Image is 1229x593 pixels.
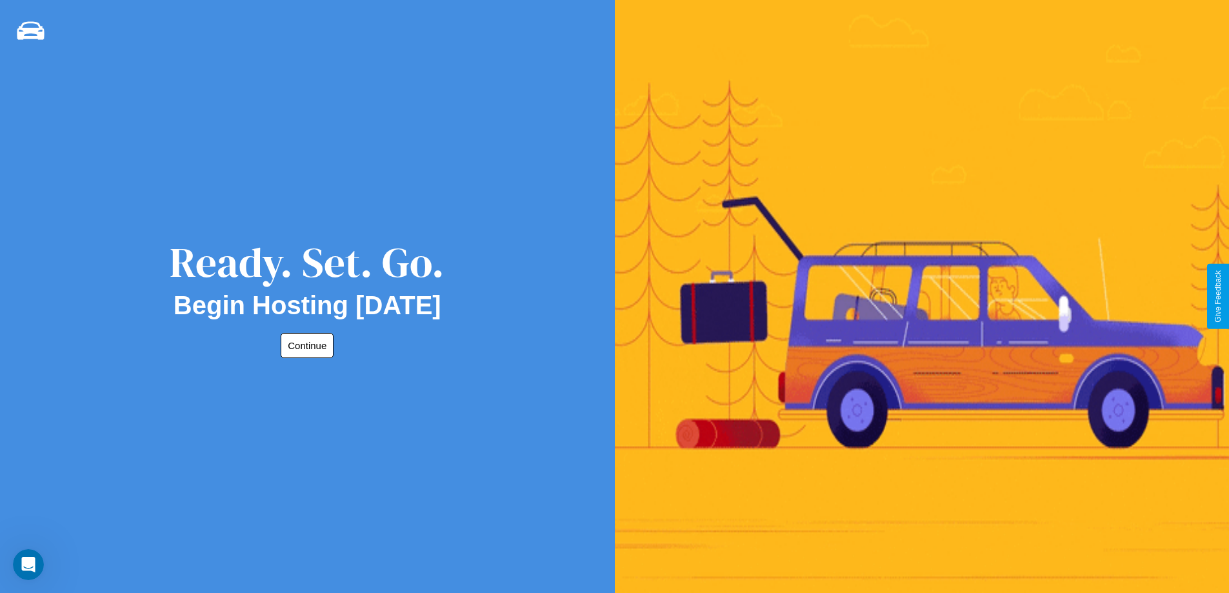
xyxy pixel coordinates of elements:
iframe: Intercom live chat [13,549,44,580]
div: Ready. Set. Go. [170,234,445,291]
div: Give Feedback [1214,270,1223,323]
h2: Begin Hosting [DATE] [174,291,441,320]
button: Continue [281,333,334,358]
